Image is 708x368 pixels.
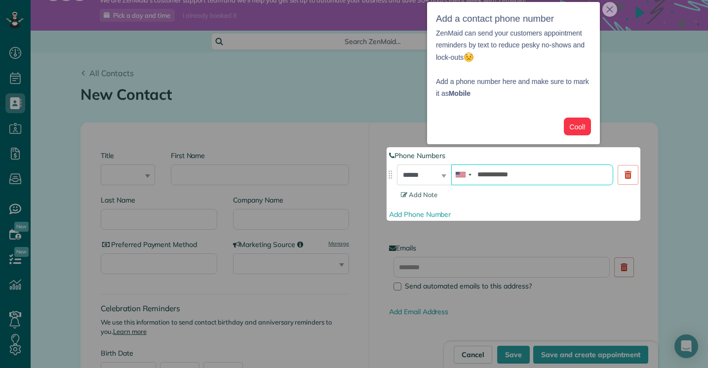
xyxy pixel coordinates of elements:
a: Add Phone Number [389,210,451,219]
img: :worried: [464,52,474,62]
h3: Add a contact phone number [436,11,591,27]
div: United States: +1 [452,165,474,185]
span: Add Note [401,191,437,199]
p: Add a phone number here and make sure to mark it as [436,63,591,100]
button: Cool! [564,118,591,136]
p: ZenMaid can send your customers appointment reminders by text to reduce pesky no-shows and lock-outs [436,27,591,64]
div: Add a contact phone numberZenMaid can send your customers appointment reminders by text to reduce... [427,2,600,144]
label: Phone Numbers [389,151,638,161]
strong: Mobile [449,89,471,97]
button: close, [602,2,617,17]
img: drag_indicator-119b368615184ecde3eda3c64c821f6cf29d3e2b97b89ee44bc31753036683e5.png [385,169,395,180]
